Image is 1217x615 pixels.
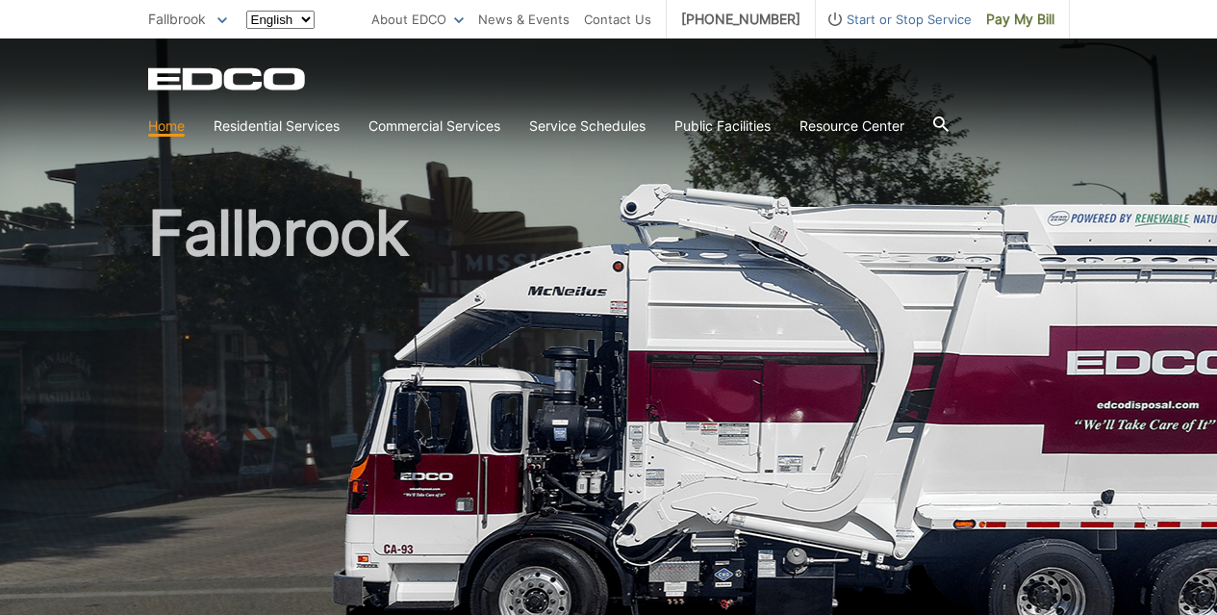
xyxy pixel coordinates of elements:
a: Residential Services [214,115,340,137]
a: Home [148,115,185,137]
a: Commercial Services [368,115,500,137]
span: Pay My Bill [986,9,1054,30]
a: Service Schedules [529,115,646,137]
a: EDCD logo. Return to the homepage. [148,67,308,90]
a: Resource Center [799,115,904,137]
a: About EDCO [371,9,464,30]
a: Public Facilities [674,115,771,137]
span: Fallbrook [148,11,206,27]
select: Select a language [246,11,315,29]
a: Contact Us [584,9,651,30]
a: News & Events [478,9,570,30]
